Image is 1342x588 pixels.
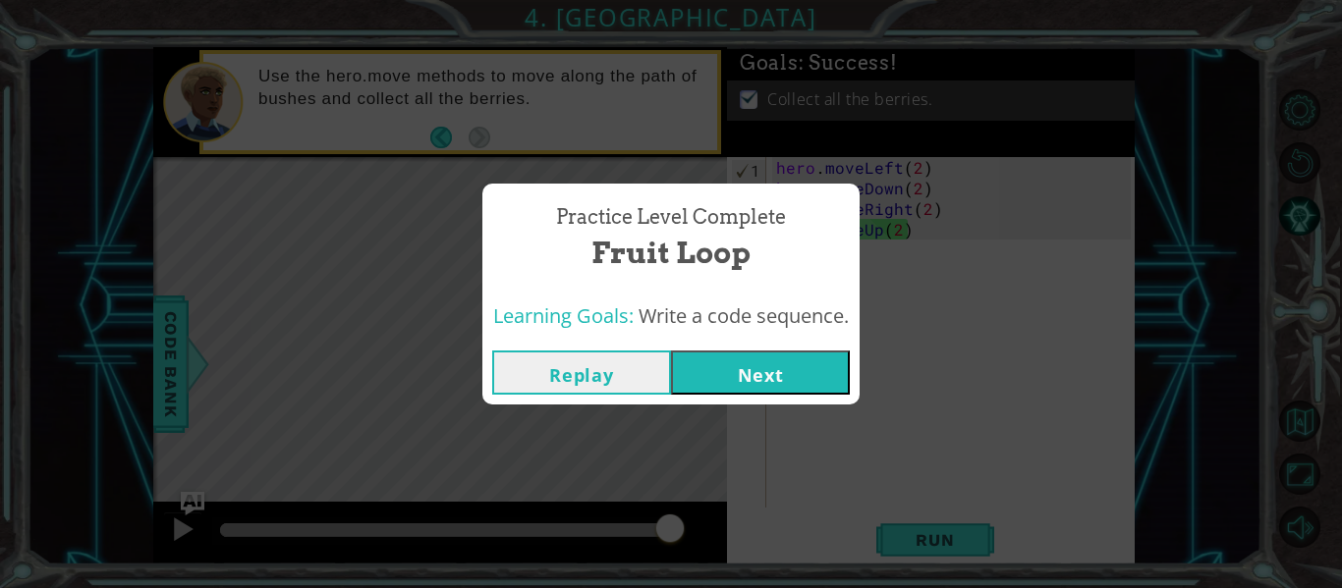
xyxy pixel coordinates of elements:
span: Write a code sequence. [639,302,849,329]
span: Practice Level Complete [556,203,786,232]
button: Next [671,350,850,395]
span: Learning Goals: [493,302,634,329]
button: Replay [492,350,671,395]
span: Fruit Loop [591,232,751,274]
